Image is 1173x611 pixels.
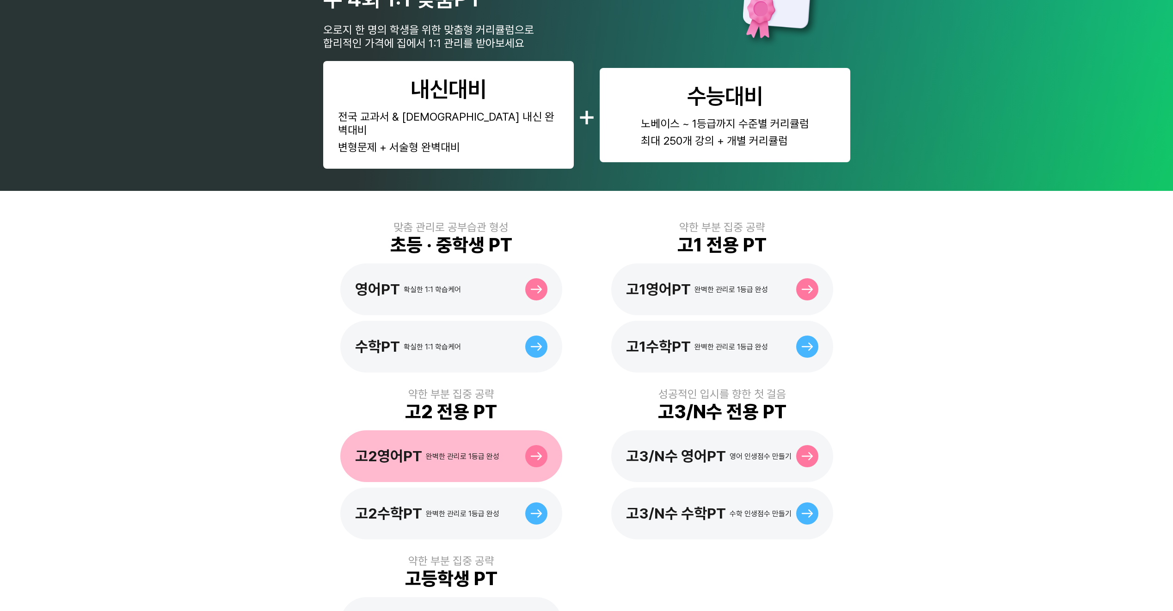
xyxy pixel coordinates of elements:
[355,447,422,465] div: 고2영어PT
[730,452,792,461] div: 영어 인생점수 만들기
[426,509,499,518] div: 완벽한 관리로 1등급 완성
[355,338,400,355] div: 수학PT
[730,509,792,518] div: 수학 인생점수 만들기
[641,117,809,130] div: 노베이스 ~ 1등급까지 수준별 커리큘럼
[426,452,499,461] div: 완벽한 관리로 1등급 완성
[626,281,691,298] div: 고1영어PT
[405,401,497,423] div: 고2 전용 PT
[411,76,486,103] div: 내신대비
[393,220,509,234] div: 맞춤 관리로 공부습관 형성
[577,98,596,133] div: +
[408,554,494,568] div: 약한 부분 집중 공략
[405,568,497,590] div: 고등학생 PT
[641,134,809,147] div: 최대 250개 강의 + 개별 커리큘럼
[323,23,534,37] div: 오로지 한 명의 학생을 위한 맞춤형 커리큘럼으로
[694,342,768,351] div: 완벽한 관리로 1등급 완성
[687,83,763,110] div: 수능대비
[677,234,767,256] div: 고1 전용 PT
[679,220,765,234] div: 약한 부분 집중 공략
[626,447,726,465] div: 고3/N수 영어PT
[323,37,534,50] div: 합리적인 가격에 집에서 1:1 관리를 받아보세요
[626,505,726,522] div: 고3/N수 수학PT
[694,285,768,294] div: 완벽한 관리로 1등급 완성
[626,338,691,355] div: 고1수학PT
[404,285,461,294] div: 확실한 1:1 학습케어
[408,387,494,401] div: 약한 부분 집중 공략
[338,110,559,137] div: 전국 교과서 & [DEMOGRAPHIC_DATA] 내신 완벽대비
[355,281,400,298] div: 영어PT
[404,342,461,351] div: 확실한 1:1 학습케어
[338,141,559,154] div: 변형문제 + 서술형 완벽대비
[658,387,786,401] div: 성공적인 입시를 향한 첫 걸음
[355,505,422,522] div: 고2수학PT
[390,234,512,256] div: 초등 · 중학생 PT
[658,401,786,423] div: 고3/N수 전용 PT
